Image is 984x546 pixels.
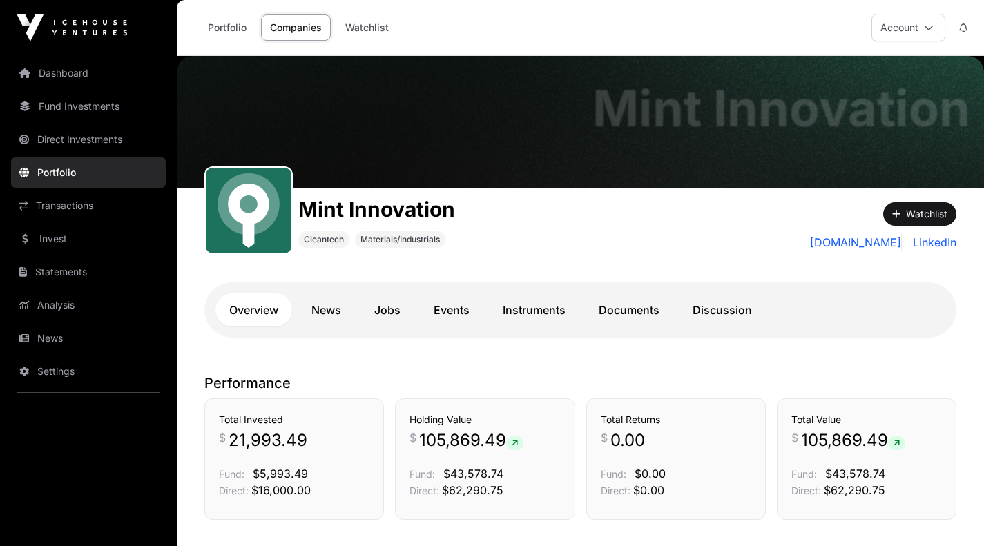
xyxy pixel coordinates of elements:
[298,197,455,222] h1: Mint Innovation
[229,429,307,451] span: 21,993.49
[253,467,308,480] span: $5,993.49
[443,467,503,480] span: $43,578.74
[791,485,821,496] span: Direct:
[11,224,166,254] a: Invest
[791,468,817,480] span: Fund:
[601,413,751,427] h3: Total Returns
[601,468,626,480] span: Fund:
[219,413,369,427] h3: Total Invested
[298,293,355,326] a: News
[907,234,956,251] a: LinkedIn
[11,124,166,155] a: Direct Investments
[11,257,166,287] a: Statements
[679,293,766,326] a: Discussion
[810,234,902,251] a: [DOMAIN_NAME]
[11,323,166,353] a: News
[824,483,885,497] span: $62,290.75
[825,467,885,480] span: $43,578.74
[915,480,984,546] iframe: Chat Widget
[801,429,905,451] span: 105,869.49
[360,293,414,326] a: Jobs
[336,14,398,41] a: Watchlist
[177,56,984,188] img: Mint Innovation
[883,202,956,226] button: Watchlist
[419,429,523,451] span: 105,869.49
[601,485,630,496] span: Direct:
[360,234,440,245] span: Materials/Industrials
[489,293,579,326] a: Instruments
[11,58,166,88] a: Dashboard
[442,483,503,497] span: $62,290.75
[251,483,311,497] span: $16,000.00
[871,14,945,41] button: Account
[11,290,166,320] a: Analysis
[409,485,439,496] span: Direct:
[219,485,249,496] span: Direct:
[585,293,673,326] a: Documents
[219,429,226,446] span: $
[199,14,255,41] a: Portfolio
[11,191,166,221] a: Transactions
[791,429,798,446] span: $
[409,468,435,480] span: Fund:
[304,234,344,245] span: Cleantech
[791,413,942,427] h3: Total Value
[592,84,970,133] h1: Mint Innovation
[215,293,292,326] a: Overview
[17,14,127,41] img: Icehouse Ventures Logo
[204,373,956,393] p: Performance
[219,468,244,480] span: Fund:
[633,483,664,497] span: $0.00
[610,429,645,451] span: 0.00
[215,293,945,326] nav: Tabs
[261,14,331,41] a: Companies
[601,429,608,446] span: $
[11,91,166,121] a: Fund Investments
[409,429,416,446] span: $
[420,293,483,326] a: Events
[211,173,286,248] img: Mint.svg
[11,356,166,387] a: Settings
[635,467,666,480] span: $0.00
[11,157,166,188] a: Portfolio
[409,413,560,427] h3: Holding Value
